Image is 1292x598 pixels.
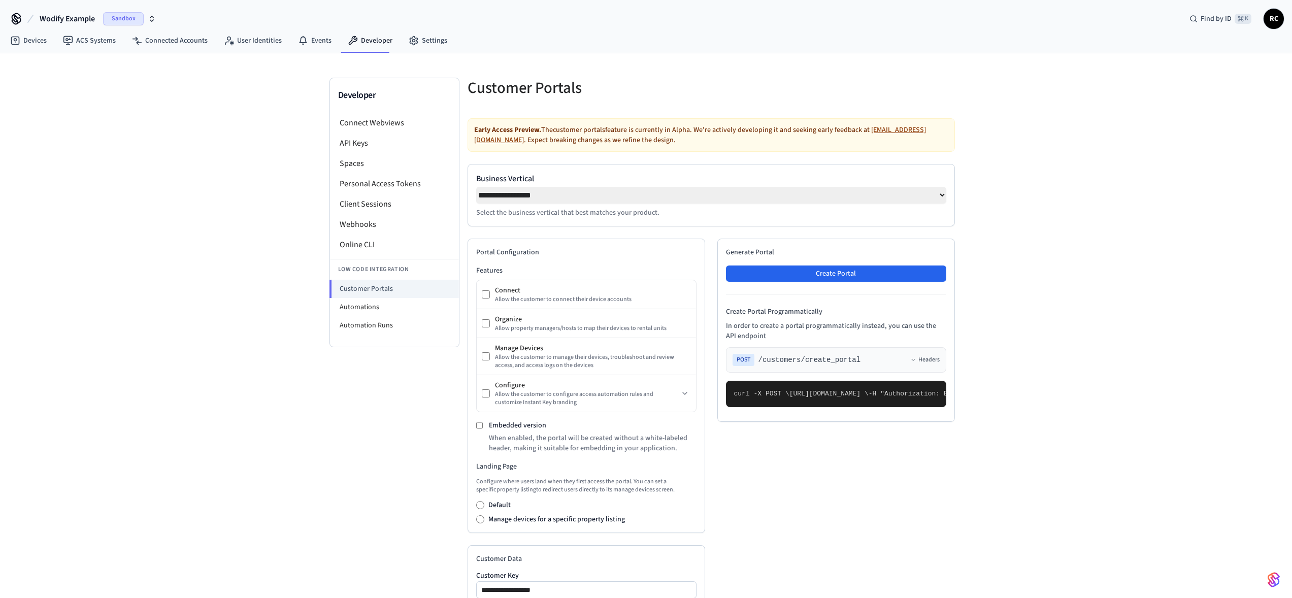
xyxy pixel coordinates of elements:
div: The customer portals feature is currently in Alpha. We're actively developing it and seeking earl... [468,118,955,152]
div: Organize [495,314,691,324]
div: Allow the customer to connect their device accounts [495,295,691,304]
li: Personal Access Tokens [330,174,459,194]
label: Default [488,500,511,510]
div: Configure [495,380,679,390]
div: Allow the customer to manage their devices, troubleshoot and review access, and access logs on th... [495,353,691,370]
a: ACS Systems [55,31,124,50]
button: Headers [910,356,940,364]
li: Online CLI [330,235,459,255]
li: Client Sessions [330,194,459,214]
li: Customer Portals [329,280,459,298]
li: Automation Runs [330,316,459,335]
li: Spaces [330,153,459,174]
h2: Customer Data [476,554,697,564]
li: Connect Webviews [330,113,459,133]
a: Devices [2,31,55,50]
h2: Portal Configuration [476,247,697,257]
button: RC [1264,9,1284,29]
span: Sandbox [103,12,144,25]
li: Automations [330,298,459,316]
a: Events [290,31,340,50]
a: User Identities [216,31,290,50]
span: POST [733,354,754,366]
label: Embedded version [489,420,546,430]
span: ⌘ K [1235,14,1251,24]
a: Connected Accounts [124,31,216,50]
a: Settings [401,31,455,50]
div: Manage Devices [495,343,691,353]
p: In order to create a portal programmatically instead, you can use the API endpoint [726,321,946,341]
h5: Customer Portals [468,78,705,98]
li: API Keys [330,133,459,153]
div: Allow property managers/hosts to map their devices to rental units [495,324,691,333]
span: Wodify Example [40,13,95,25]
label: Customer Key [476,572,697,579]
button: Create Portal [726,265,946,282]
p: Select the business vertical that best matches your product. [476,208,946,218]
span: RC [1265,10,1283,28]
span: -H "Authorization: Bearer seam_api_key_123456" \ [869,390,1058,397]
a: Developer [340,31,401,50]
a: [EMAIL_ADDRESS][DOMAIN_NAME] [474,125,926,145]
li: Low Code Integration [330,259,459,280]
li: Webhooks [330,214,459,235]
div: Connect [495,285,691,295]
p: Configure where users land when they first access the portal. You can set a specific property lis... [476,478,697,494]
h3: Developer [338,88,451,103]
h2: Generate Portal [726,247,946,257]
label: Manage devices for a specific property listing [488,514,625,524]
span: curl -X POST \ [734,390,789,397]
img: SeamLogoGradient.69752ec5.svg [1268,572,1280,588]
span: Find by ID [1201,14,1232,24]
h3: Landing Page [476,461,697,472]
label: Business Vertical [476,173,946,185]
h3: Features [476,265,697,276]
p: When enabled, the portal will be created without a white-labeled header, making it suitable for e... [489,433,697,453]
div: Find by ID⌘ K [1181,10,1260,28]
span: [URL][DOMAIN_NAME] \ [789,390,869,397]
strong: Early Access Preview. [474,125,541,135]
h4: Create Portal Programmatically [726,307,946,317]
div: Allow the customer to configure access automation rules and customize Instant Key branding [495,390,679,407]
span: /customers/create_portal [758,355,861,365]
